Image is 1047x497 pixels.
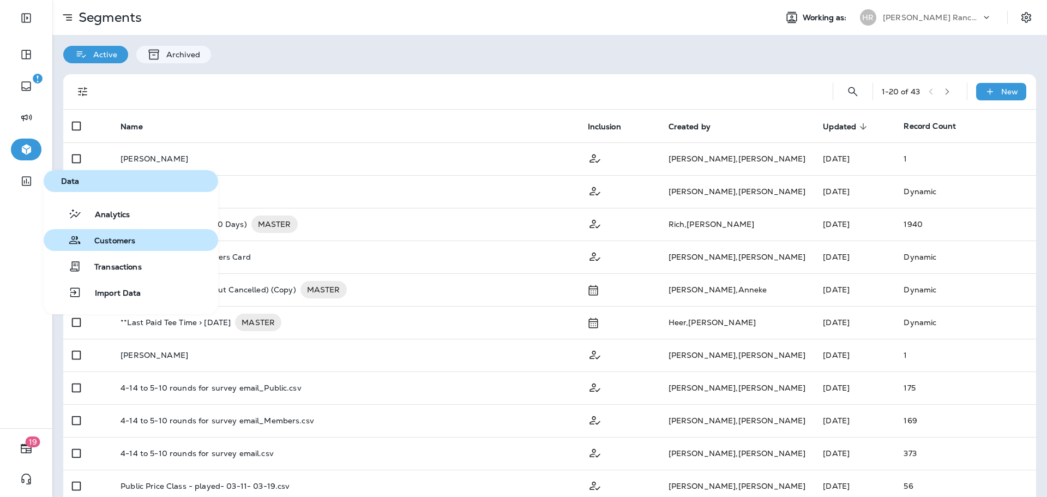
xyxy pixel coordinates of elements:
span: MASTER [300,284,347,295]
span: Updated [823,122,856,131]
td: [DATE] [814,273,895,306]
span: Data [48,177,214,186]
span: 19 [26,436,40,447]
span: Customer Only [588,415,602,424]
span: Import Data [82,289,141,299]
span: Customer Only [588,218,602,228]
td: [PERSON_NAME] , [PERSON_NAME] [660,339,815,372]
button: Search Segments [842,81,864,103]
span: Customer Only [588,251,602,261]
td: 175 [895,372,1036,404]
td: [PERSON_NAME] , [PERSON_NAME] [660,372,815,404]
td: 1940 [895,208,1036,241]
td: Dynamic [895,175,1036,208]
td: 373 [895,437,1036,470]
button: Transactions [44,255,218,277]
span: Record Count [904,121,956,131]
p: Archived [161,50,200,59]
p: [PERSON_NAME] [121,154,188,163]
td: [DATE] [814,241,895,273]
div: HR [860,9,876,26]
td: [PERSON_NAME] , Anneke [660,273,815,306]
td: [DATE] [814,175,895,208]
td: [PERSON_NAME] , [PERSON_NAME] [660,142,815,175]
td: Dynamic [895,306,1036,339]
span: Customer Only [588,153,602,163]
span: Customer Only [588,349,602,359]
p: [PERSON_NAME] [121,351,188,360]
p: Segments [74,9,142,26]
td: [DATE] [814,306,895,339]
td: [PERSON_NAME] , [PERSON_NAME] [660,404,815,437]
button: Expand Sidebar [11,7,41,29]
span: Customer Only [588,480,602,490]
span: Working as: [803,13,849,22]
span: Schedule [588,317,599,327]
span: Customers [81,236,135,247]
td: [DATE] [814,404,895,437]
span: Customer Only [588,447,602,457]
p: [PERSON_NAME] Ranch Golf Club [883,13,981,22]
div: 1 - 20 of 43 [882,87,920,96]
td: [DATE] [814,339,895,372]
button: Data [44,170,218,192]
button: Analytics [44,203,218,225]
td: [DATE] [814,372,895,404]
p: 4-14 to 5-10 rounds for survey email_Members.csv [121,416,314,425]
p: 4-14 to 5-10 rounds for survey email.csv [121,449,274,458]
td: [DATE] [814,142,895,175]
td: Dynamic [895,241,1036,273]
span: Inclusion [588,122,621,131]
span: MASTER [235,317,281,328]
button: Import Data [44,282,218,303]
span: Analytics [82,210,130,220]
span: Name [121,122,143,131]
td: Rich , [PERSON_NAME] [660,208,815,241]
p: Active [88,50,117,59]
span: Customer Only [588,382,602,392]
td: 1 [895,339,1036,372]
td: Heer , [PERSON_NAME] [660,306,815,339]
p: **Last Paid Tee Time > [DATE] [121,314,231,331]
td: [PERSON_NAME] , [PERSON_NAME] [660,437,815,470]
p: 4-14 to 5-10 rounds for survey email_Public.csv [121,384,302,392]
td: [PERSON_NAME] , [PERSON_NAME] [660,241,815,273]
button: Filters [72,81,94,103]
p: Public Price Class - played- 03-11- 03-19.csv [121,482,290,490]
td: 1 [895,142,1036,175]
span: Customer Only [588,185,602,195]
td: [DATE] [814,437,895,470]
span: Created by [669,122,711,131]
td: Dynamic [895,273,1036,306]
td: 169 [895,404,1036,437]
td: [PERSON_NAME] , [PERSON_NAME] [660,175,815,208]
span: Schedule [588,284,599,294]
button: Customers [44,229,218,251]
span: Transactions [81,262,142,273]
span: MASTER [251,219,298,230]
button: Settings [1016,8,1036,27]
td: [DATE] [814,208,895,241]
p: New [1001,87,1018,96]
